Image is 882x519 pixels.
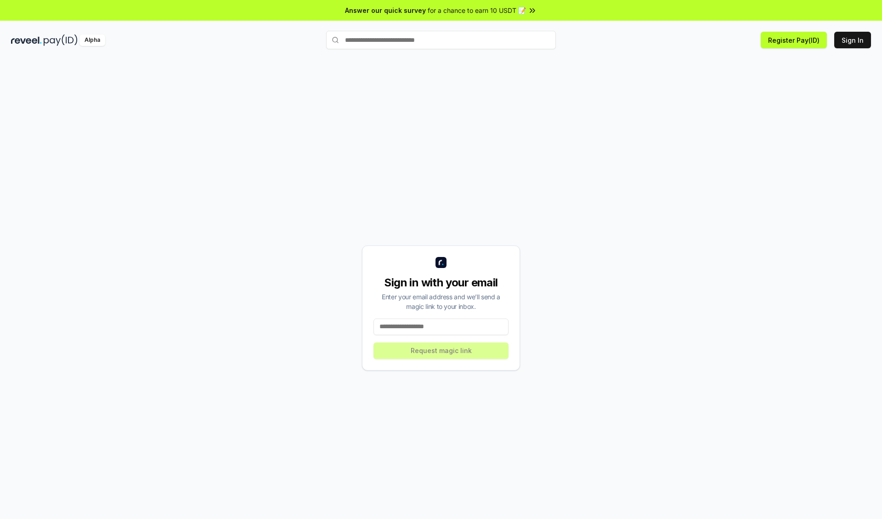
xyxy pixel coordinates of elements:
button: Sign In [834,32,871,48]
button: Register Pay(ID) [761,32,827,48]
img: logo_small [435,257,447,268]
div: Enter your email address and we’ll send a magic link to your inbox. [373,292,509,311]
img: pay_id [44,34,78,46]
div: Sign in with your email [373,275,509,290]
div: Alpha [79,34,105,46]
span: for a chance to earn 10 USDT 📝 [428,6,526,15]
span: Answer our quick survey [345,6,426,15]
img: reveel_dark [11,34,42,46]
